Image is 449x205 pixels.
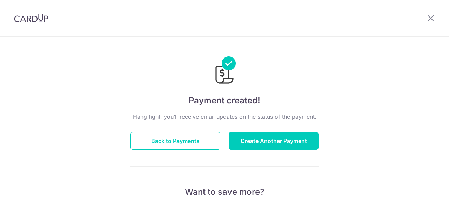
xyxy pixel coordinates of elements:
[213,56,236,86] img: Payments
[130,186,319,198] p: Want to save more?
[130,132,220,150] button: Back to Payments
[14,14,48,22] img: CardUp
[130,112,319,121] p: Hang tight, you’ll receive email updates on the status of the payment.
[229,132,319,150] button: Create Another Payment
[130,94,319,107] h4: Payment created!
